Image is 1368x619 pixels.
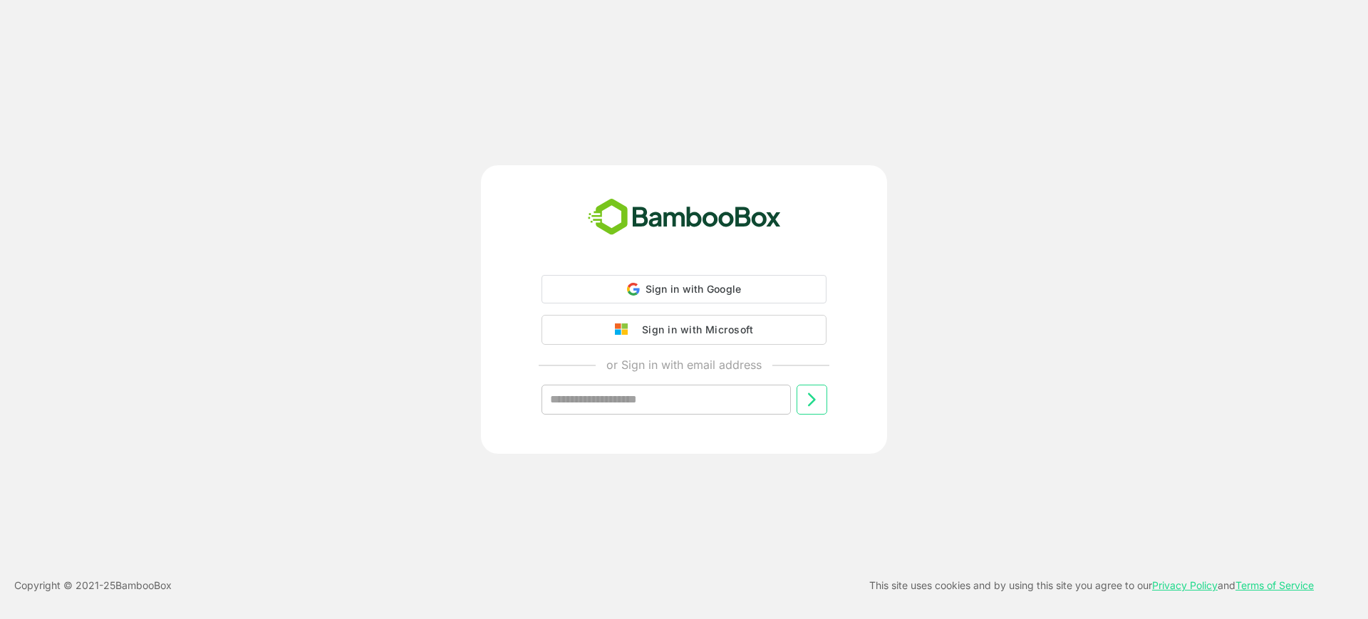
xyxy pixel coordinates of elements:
button: Sign in with Microsoft [541,315,826,345]
div: Sign in with Google [541,275,826,303]
a: Terms of Service [1235,579,1314,591]
img: bamboobox [580,194,789,241]
p: Copyright © 2021- 25 BambooBox [14,577,172,594]
p: This site uses cookies and by using this site you agree to our and [869,577,1314,594]
div: Sign in with Microsoft [635,321,753,339]
p: or Sign in with email address [606,356,762,373]
a: Privacy Policy [1152,579,1218,591]
img: google [615,323,635,336]
span: Sign in with Google [646,283,742,295]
